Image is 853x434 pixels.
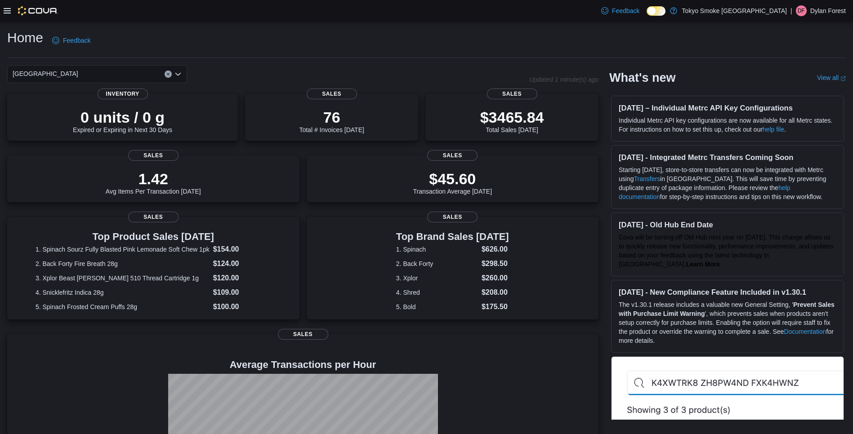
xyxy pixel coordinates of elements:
[13,68,78,79] span: [GEOGRAPHIC_DATA]
[647,6,665,16] input: Dark Mode
[612,6,639,15] span: Feedback
[619,288,836,297] h3: [DATE] - New Compliance Feature Included in v1.30.1
[128,150,179,161] span: Sales
[634,175,660,182] a: Transfers
[396,302,478,311] dt: 5. Bold
[36,259,210,268] dt: 2. Back Forty Fire Breath 28g
[213,287,271,298] dd: $109.00
[619,103,836,112] h3: [DATE] – Individual Metrc API Key Configurations
[798,5,805,16] span: DF
[396,231,509,242] h3: Top Brand Sales [DATE]
[36,231,271,242] h3: Top Product Sales [DATE]
[609,71,675,85] h2: What's new
[619,116,836,134] p: Individual Metrc API key configurations are now available for all Metrc states. For instructions ...
[427,150,478,161] span: Sales
[73,108,172,133] div: Expired or Expiring in Next 30 Days
[36,302,210,311] dt: 5. Spinach Frosted Cream Puffs 28g
[413,170,492,195] div: Transaction Average [DATE]
[619,165,836,201] p: Starting [DATE], store-to-store transfers can now be integrated with Metrc using in [GEOGRAPHIC_D...
[98,89,148,99] span: Inventory
[396,288,478,297] dt: 4. Shred
[213,273,271,283] dd: $120.00
[598,2,643,20] a: Feedback
[482,244,509,255] dd: $626.00
[840,76,846,81] svg: External link
[174,71,182,78] button: Open list of options
[619,300,836,345] p: The v1.30.1 release includes a valuable new General Setting, ' ', which prevents sales when produ...
[482,273,509,283] dd: $260.00
[7,29,43,47] h1: Home
[36,245,210,254] dt: 1. Spinach Sourz Fully Blasted Pink Lemonade Soft Chew 1pk
[128,212,179,222] span: Sales
[73,108,172,126] p: 0 units / 0 g
[427,212,478,222] span: Sales
[480,108,544,126] p: $3465.84
[487,89,537,99] span: Sales
[482,287,509,298] dd: $208.00
[784,328,826,335] a: Documentation
[796,5,807,16] div: Dylan Forest
[686,261,720,268] a: Learn More
[817,74,846,81] a: View allExternal link
[213,244,271,255] dd: $154.00
[63,36,90,45] span: Feedback
[619,301,835,317] strong: Prevent Sales with Purchase Limit Warning
[480,108,544,133] div: Total Sales [DATE]
[619,153,836,162] h3: [DATE] - Integrated Metrc Transfers Coming Soon
[18,6,58,15] img: Cova
[619,234,834,268] span: Cova will be turning off Old Hub next year on [DATE]. This change allows us to quickly release ne...
[299,108,364,126] p: 76
[529,76,598,83] p: Updated 1 minute(s) ago
[278,329,328,340] span: Sales
[396,274,478,283] dt: 3. Xplor
[482,301,509,312] dd: $175.50
[810,5,846,16] p: Dylan Forest
[49,31,94,49] a: Feedback
[307,89,357,99] span: Sales
[106,170,201,188] p: 1.42
[299,108,364,133] div: Total # Invoices [DATE]
[413,170,492,188] p: $45.60
[482,258,509,269] dd: $298.50
[36,274,210,283] dt: 3. Xplor Beast [PERSON_NAME] 510 Thread Cartridge 1g
[36,288,210,297] dt: 4. Snicklefritz Indica 28g
[213,301,271,312] dd: $100.00
[213,258,271,269] dd: $124.00
[14,359,591,370] h4: Average Transactions per Hour
[106,170,201,195] div: Avg Items Per Transaction [DATE]
[165,71,172,78] button: Clear input
[682,5,787,16] p: Tokyo Smoke [GEOGRAPHIC_DATA]
[790,5,792,16] p: |
[763,126,784,133] a: help file
[396,245,478,254] dt: 1. Spinach
[619,220,836,229] h3: [DATE] - Old Hub End Date
[396,259,478,268] dt: 2. Back Forty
